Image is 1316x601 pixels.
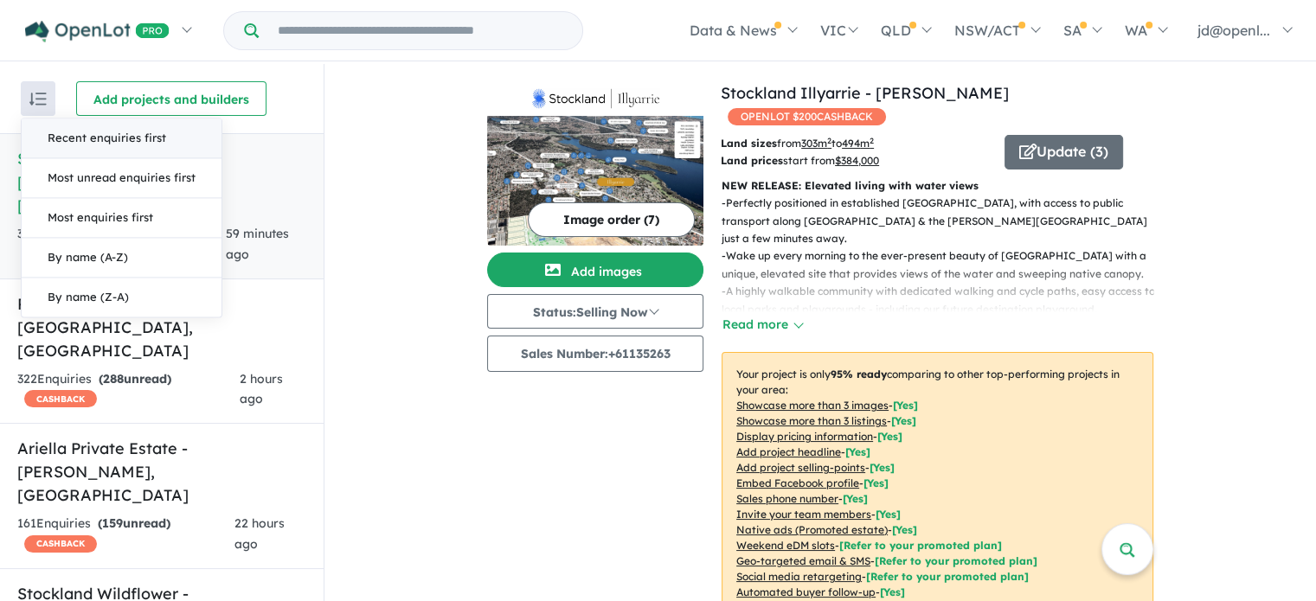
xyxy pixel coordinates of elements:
h5: Parkside Estate - [GEOGRAPHIC_DATA] , [GEOGRAPHIC_DATA] [17,292,306,362]
span: [ Yes ] [876,508,901,521]
span: [Yes] [892,523,917,536]
strong: ( unread) [99,371,171,387]
sup: 2 [870,136,874,145]
span: [Refer to your promoted plan] [866,570,1029,583]
span: [ Yes ] [863,476,889,489]
u: Invite your team members [736,508,871,521]
h5: Ariella Private Estate - [PERSON_NAME] , [GEOGRAPHIC_DATA] [17,437,306,507]
h5: Stockland Illyarrie - [PERSON_NAME] , [GEOGRAPHIC_DATA] [17,147,306,217]
u: Add project headline [736,445,841,458]
span: [Refer to your promoted plan] [875,554,1037,567]
span: 22 hours ago [234,515,285,552]
a: Stockland Illyarrie - [PERSON_NAME] [721,83,1009,103]
span: jd@openl... [1197,22,1270,39]
button: By name (Z-A) [22,278,221,316]
div: 161 Enquir ies [17,514,234,555]
span: 159 [102,515,123,531]
span: [ Yes ] [891,414,916,427]
img: sort.svg [29,93,47,105]
p: NEW RELEASE: Elevated living with water views [722,177,1153,195]
span: 2 hours ago [240,371,283,407]
span: [ Yes ] [845,445,870,458]
u: 303 m [801,137,831,150]
button: By name (A-Z) [22,238,221,278]
u: Embed Facebook profile [736,476,859,489]
p: - Perfectly positioned in established [GEOGRAPHIC_DATA], with access to public transport along [G... [722,195,1167,247]
button: Image order (7) [528,202,695,237]
a: Stockland Illyarrie - Sinagra LogoStockland Illyarrie - Sinagra [487,81,703,246]
u: Display pricing information [736,430,873,443]
button: Read more [722,315,803,335]
u: Showcase more than 3 images [736,399,889,412]
u: Showcase more than 3 listings [736,414,887,427]
span: 59 minutes ago [226,226,289,262]
button: Sales Number:+61135263 [487,336,703,372]
button: Status:Selling Now [487,294,703,329]
u: 494 m [842,137,874,150]
p: start from [721,152,992,169]
b: Land prices [721,154,783,167]
img: Openlot PRO Logo White [25,21,170,42]
button: Recent enquiries first [22,118,221,158]
u: Sales phone number [736,492,838,505]
div: 322 Enquir ies [17,369,240,411]
span: [ Yes ] [843,492,868,505]
span: [ Yes ] [877,430,902,443]
span: [Yes] [880,585,905,598]
button: Update (3) [1005,135,1123,169]
u: Weekend eDM slots [736,539,835,552]
span: CASHBACK [24,535,97,553]
span: [Refer to your promoted plan] [839,539,1002,552]
span: [ Yes ] [870,461,895,474]
input: Try estate name, suburb, builder or developer [262,12,579,49]
span: CASHBACK [24,390,97,407]
u: Social media retargeting [736,570,862,583]
u: Add project selling-points [736,461,865,474]
p: from [721,135,992,152]
span: to [831,137,874,150]
img: Stockland Illyarrie - Sinagra [487,116,703,246]
button: Add projects and builders [76,81,266,116]
u: Geo-targeted email & SMS [736,554,870,567]
span: 288 [103,371,124,387]
div: 385 Enquir ies [17,224,226,265]
strong: ( unread) [98,515,170,531]
u: Automated buyer follow-up [736,585,876,598]
img: Stockland Illyarrie - Sinagra Logo [494,88,697,109]
button: Most unread enquiries first [22,158,221,198]
b: Land sizes [721,137,777,150]
b: 95 % ready [831,368,887,380]
u: $ 384,000 [835,154,879,167]
sup: 2 [827,136,831,145]
span: [ Yes ] [893,399,918,412]
p: - Wake up every morning to the ever-present beauty of [GEOGRAPHIC_DATA] with a unique, elevated s... [722,247,1167,283]
button: Most enquiries first [22,198,221,238]
span: OPENLOT $ 200 CASHBACK [728,108,886,125]
u: Native ads (Promoted estate) [736,523,888,536]
p: - A highly walkable community with dedicated walking and cycle paths, easy access to local parks ... [722,283,1167,318]
button: Add images [487,253,703,287]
